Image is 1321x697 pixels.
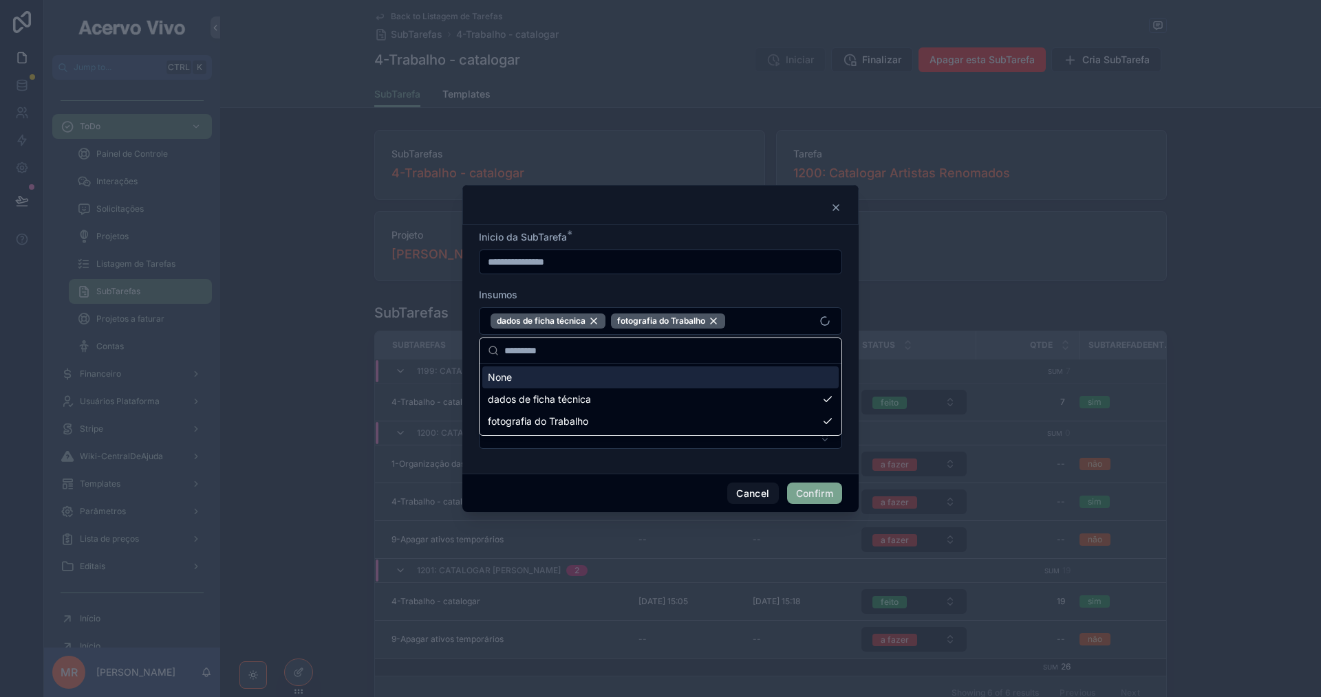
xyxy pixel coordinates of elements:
div: None [482,366,839,388]
span: Insumos [479,289,517,300]
button: Cancel [727,483,778,505]
button: Confirm [787,483,842,505]
div: Suggestions [480,364,841,435]
span: fotografia do Trabalho [488,414,588,428]
button: Unselect 239 [491,313,605,329]
span: dados de ficha técnica [497,316,586,327]
button: Select Button [479,307,842,335]
span: dados de ficha técnica [488,392,591,406]
span: Inicio da SubTarefa [479,231,567,243]
span: fotografia do Trabalho [617,316,705,327]
button: Unselect 566 [611,313,725,329]
button: Select Button [479,425,842,449]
